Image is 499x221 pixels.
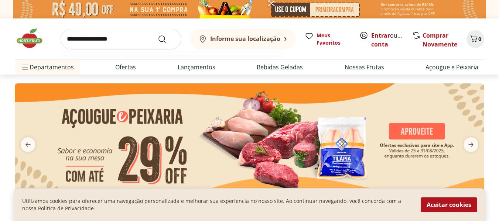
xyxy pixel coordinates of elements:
[478,35,481,42] span: 0
[317,32,351,46] span: Meus Favoritos
[21,58,74,76] span: Departamentos
[15,27,52,49] img: Hortifruti
[458,137,484,152] button: next
[257,63,303,72] a: Bebidas Geladas
[371,31,412,48] a: Criar conta
[371,31,390,39] a: Entrar
[15,137,41,152] button: previous
[371,31,404,49] span: ou
[305,32,351,46] a: Meus Favoritos
[115,63,136,72] a: Ofertas
[158,35,175,44] button: Submit Search
[466,30,484,48] button: Carrinho
[190,29,296,49] button: Informe sua localização
[423,31,457,48] a: Comprar Novamente
[61,29,181,49] input: search
[21,58,30,76] button: Menu
[22,197,412,212] p: Utilizamos cookies para oferecer uma navegação personalizada e melhorar sua experiencia no nosso ...
[345,63,384,72] a: Nossas Frutas
[15,83,484,197] img: açougue
[178,63,215,72] a: Lançamentos
[210,35,280,43] b: Informe sua localização
[421,197,477,212] button: Aceitar cookies
[425,63,478,72] a: Açougue e Peixaria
